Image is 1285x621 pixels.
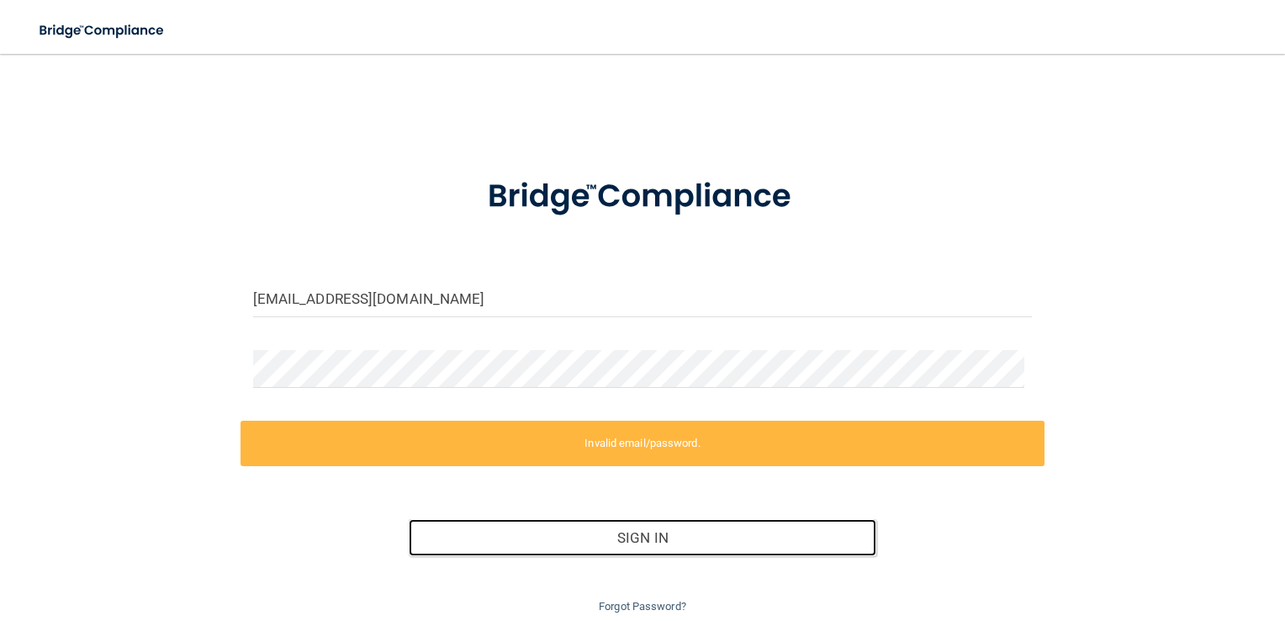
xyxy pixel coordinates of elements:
img: bridge_compliance_login_screen.278c3ca4.svg [454,155,831,239]
button: Sign In [409,519,876,556]
a: Forgot Password? [599,600,686,613]
label: Invalid email/password. [241,421,1045,466]
input: Email [253,279,1033,317]
img: bridge_compliance_login_screen.278c3ca4.svg [25,13,180,48]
